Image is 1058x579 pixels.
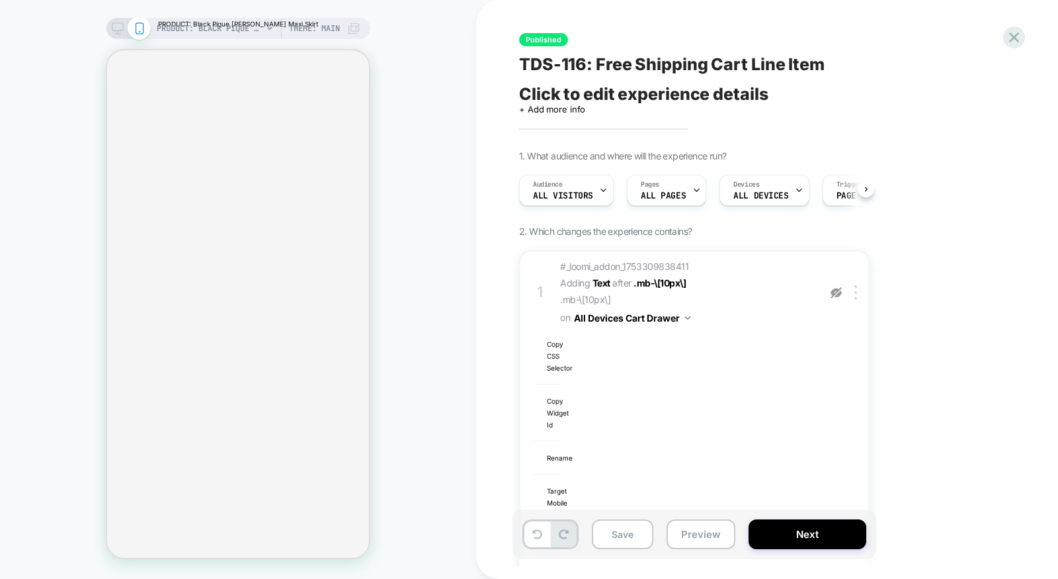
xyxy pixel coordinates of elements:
div: 1 [534,279,547,306]
img: down arrow [685,316,690,320]
span: All Visitors [533,191,593,200]
button: Preview [667,519,735,549]
button: All Devices Cart Drawer [574,308,690,328]
img: close [854,285,857,300]
span: Published [519,33,568,46]
span: 2. Which changes the experience contains? [519,226,692,237]
button: Save [592,519,653,549]
span: on [560,309,570,326]
span: Devices [733,180,759,189]
div: Target Mobile [534,474,560,519]
span: Audience [533,180,563,189]
div: Copy CSS Selector [534,328,560,384]
div: Click to edit experience details [519,84,809,104]
div: Rename [534,441,560,474]
span: Page Load [836,191,881,200]
span: Pages [641,180,659,189]
span: ALL DEVICES [733,191,788,200]
span: .mb-\[10px\] [560,294,610,305]
span: ALL PAGES [641,191,686,200]
span: TDS-116: Free Shipping Cart Line Item [519,54,825,74]
span: Trigger [836,180,862,189]
span: .mb-\[10px\] [633,277,686,289]
span: 1. What audience and where will the experience run? [519,150,726,161]
span: Theme: MAIN [289,18,340,39]
button: Next [749,519,866,549]
span: AFTER [612,277,631,289]
img: eye [831,287,842,298]
span: #_loomi_addon_1753309838411 [560,261,688,272]
span: PRODUCT: Black Pique [PERSON_NAME] Maxi Skirt [157,18,263,39]
span: Adding [560,277,610,289]
span: + Add more info [519,104,585,114]
b: Text [592,277,610,289]
div: Copy Widget Id [534,384,560,441]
